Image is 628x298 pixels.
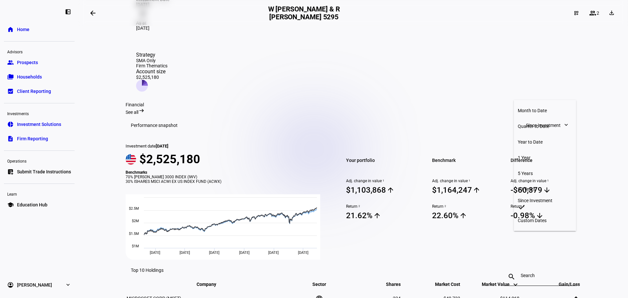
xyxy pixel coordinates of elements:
[518,124,572,129] div: Quarter to Date
[518,186,572,192] div: 10 Years
[518,108,572,113] div: Month to Date
[518,139,572,145] div: Year to Date
[518,171,572,176] div: 5 Years
[518,198,572,203] div: Since Investment
[518,218,572,223] div: Custom Dates
[518,155,572,160] div: 1 Year
[518,203,526,211] mat-icon: check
